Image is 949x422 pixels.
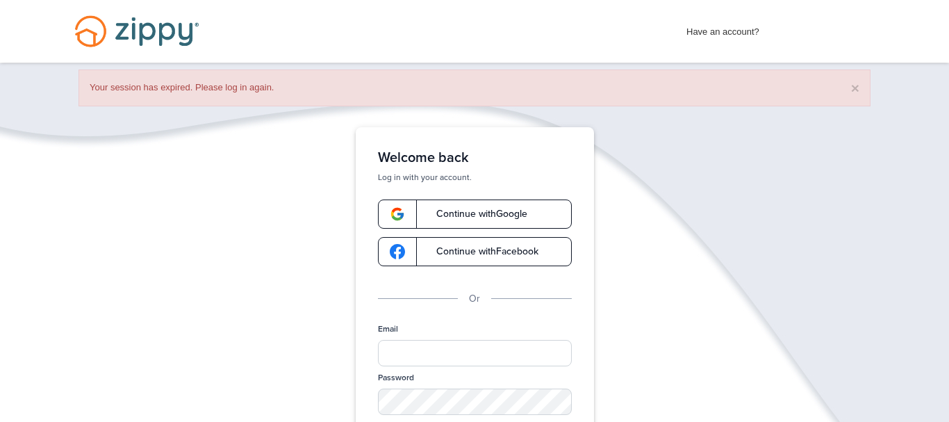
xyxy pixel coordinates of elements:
[378,340,572,366] input: Email
[378,172,572,183] p: Log in with your account.
[851,81,859,95] button: ×
[378,372,414,384] label: Password
[469,291,480,307] p: Or
[390,244,405,259] img: google-logo
[79,70,870,106] div: Your session has expired. Please log in again.
[422,209,527,219] span: Continue with Google
[378,323,398,335] label: Email
[378,389,572,415] input: Password
[378,237,572,266] a: google-logoContinue withFacebook
[378,149,572,166] h1: Welcome back
[422,247,538,257] span: Continue with Facebook
[378,200,572,229] a: google-logoContinue withGoogle
[390,206,405,222] img: google-logo
[686,17,759,40] span: Have an account?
